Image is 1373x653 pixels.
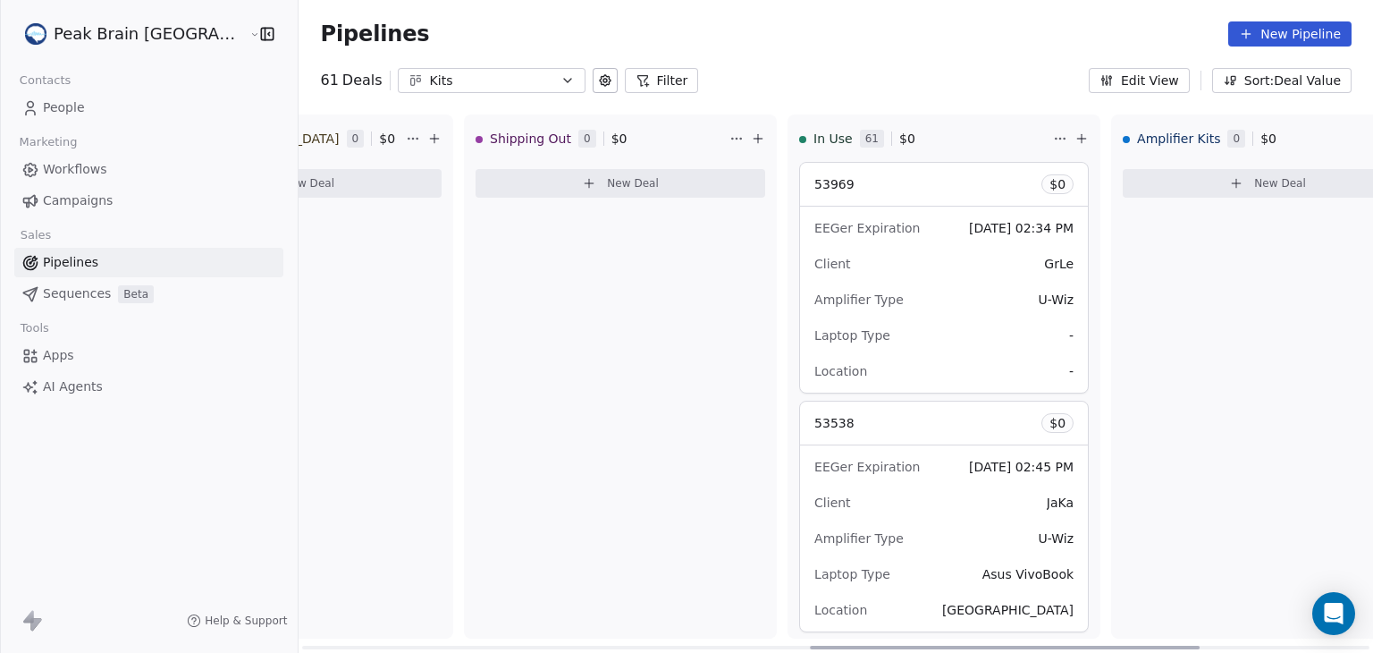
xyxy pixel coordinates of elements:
[12,129,85,156] span: Marketing
[1228,21,1352,47] button: New Pipeline
[14,155,283,184] a: Workflows
[14,372,283,402] a: AI Agents
[1039,531,1074,546] span: U-Wiz
[1049,414,1066,432] span: $ 0
[43,98,85,117] span: People
[607,176,659,191] span: New Deal
[347,130,365,148] span: 0
[14,341,283,370] a: Apps
[814,603,867,617] span: Location
[21,19,236,49] button: Peak Brain [GEOGRAPHIC_DATA]
[969,221,1074,235] span: [DATE] 02:34 PM
[1069,362,1074,380] span: -
[25,23,46,45] img: Peak%20Brain%20Logo.png
[320,70,382,91] div: 61
[379,130,395,148] span: $ 0
[54,22,245,46] span: Peak Brain [GEOGRAPHIC_DATA]
[43,253,98,272] span: Pipelines
[13,222,59,249] span: Sales
[814,221,920,235] span: EEGer Expiration
[320,21,429,47] span: Pipelines
[118,285,154,303] span: Beta
[899,130,915,148] span: $ 0
[187,614,287,628] a: Help & Support
[205,614,287,628] span: Help & Support
[814,364,867,378] span: Location
[1312,592,1355,635] div: Open Intercom Messenger
[430,72,553,90] div: Kits
[814,496,851,510] span: Client
[1227,130,1245,148] span: 0
[969,460,1074,474] span: [DATE] 02:45 PM
[12,67,79,94] span: Contacts
[43,160,107,179] span: Workflows
[14,279,283,309] a: SequencesBeta
[14,248,283,277] a: Pipelines
[476,169,765,198] button: New Deal
[814,257,851,271] span: Client
[283,176,335,191] span: New Deal
[578,130,596,148] span: 0
[13,315,56,342] span: Tools
[814,567,890,581] span: Laptop Type
[1044,257,1074,271] span: GrLe
[814,293,904,307] span: Amplifier Type
[1254,176,1306,191] span: New Deal
[476,115,726,162] div: Shipping Out0$0
[342,70,383,91] span: Deals
[1123,115,1373,162] div: Amplifier Kits0$0
[982,567,1074,581] span: Asus VivoBook
[799,115,1049,162] div: In Use61$0
[942,603,1074,617] span: [GEOGRAPHIC_DATA]
[1039,293,1074,307] span: U-Wiz
[43,346,74,365] span: Apps
[490,130,571,148] span: Shipping Out
[43,191,113,210] span: Campaigns
[43,284,111,303] span: Sequences
[1049,175,1066,193] span: $ 0
[814,416,855,430] span: 53538
[814,460,920,474] span: EEGer Expiration
[814,531,904,546] span: Amplifier Type
[814,328,890,343] span: Laptop Type
[1069,326,1074,344] span: -
[1260,130,1276,148] span: $ 0
[1089,68,1190,93] button: Edit View
[14,186,283,216] a: Campaigns
[1047,496,1074,510] span: JaKa
[43,377,103,396] span: AI Agents
[1137,130,1220,148] span: Amplifier Kits
[799,162,1089,394] div: 53969$0EEGer Expiration[DATE] 02:34 PMClientGrLeAmplifier TypeU-WizLaptop Type-Location-
[14,93,283,123] a: People
[860,130,884,148] span: 61
[799,401,1089,632] div: 53538$0EEGer Expiration[DATE] 02:45 PMClientJaKaAmplifier TypeU-WizLaptop TypeAsus VivoBookLocati...
[813,130,853,148] span: In Use
[611,130,628,148] span: $ 0
[625,68,699,93] button: Filter
[814,177,855,191] span: 53969
[1212,68,1352,93] button: Sort: Deal Value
